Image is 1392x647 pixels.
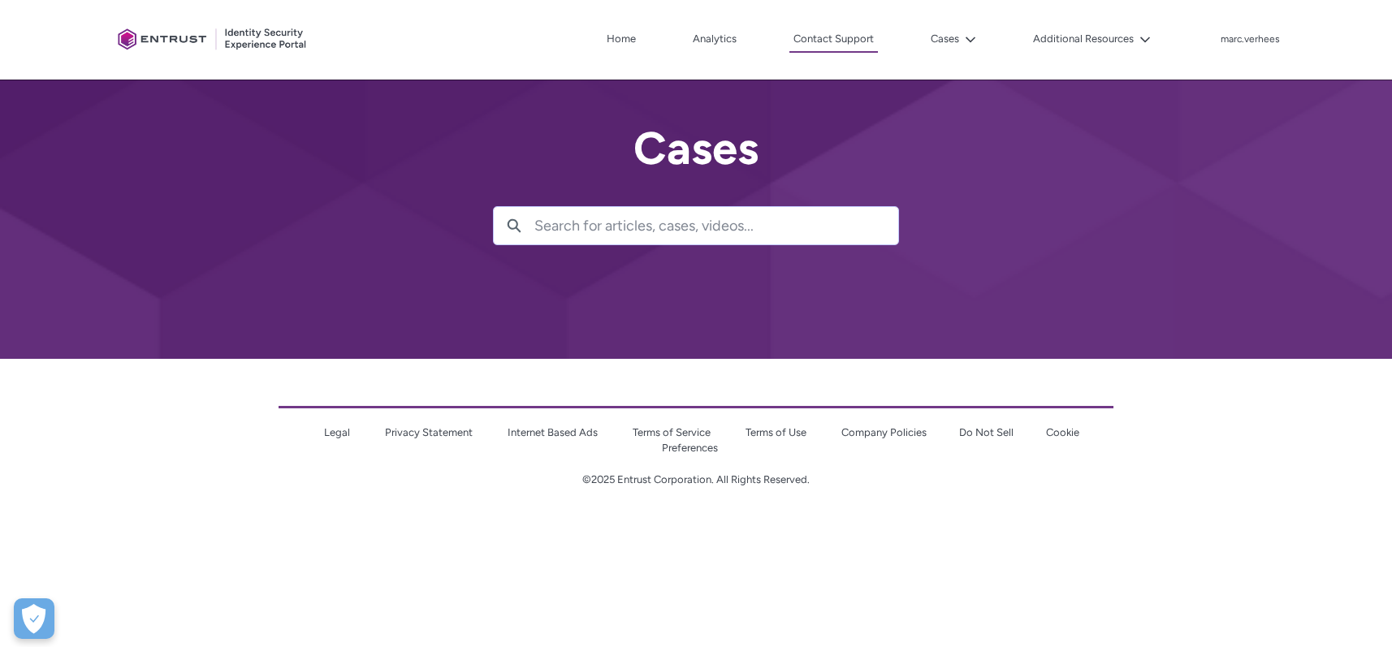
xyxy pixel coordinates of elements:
a: Analytics, opens in new tab [689,27,741,51]
button: Cases [927,27,980,51]
button: Additional Resources [1029,27,1155,51]
a: Home [603,27,640,51]
a: Do Not Sell [959,426,1014,438]
a: Terms of Service [633,426,711,438]
a: Terms of Use [746,426,806,438]
a: Company Policies [841,426,927,438]
p: ©2025 Entrust Corporation. All Rights Reserved. [279,472,1113,488]
a: Contact Support [789,27,878,53]
h2: Cases [493,123,899,174]
button: Search [494,207,534,244]
div: Cookie Preferences [14,598,54,639]
a: Legal [324,426,350,438]
input: Search for articles, cases, videos... [534,207,898,244]
button: Open Preferences [14,598,54,639]
p: marc.verhees [1221,34,1280,45]
a: Privacy Statement [385,426,473,438]
button: User Profile marc.verhees [1220,30,1281,46]
a: Internet Based Ads [508,426,598,438]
